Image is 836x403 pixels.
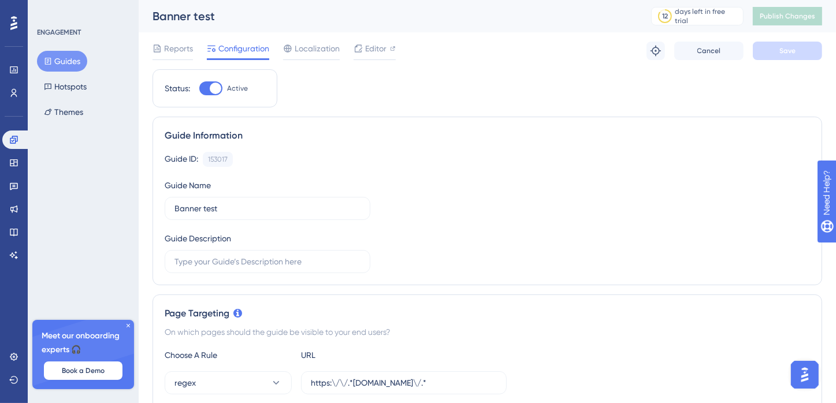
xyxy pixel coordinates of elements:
div: Guide Description [165,232,231,245]
div: 153017 [208,155,228,164]
button: regex [165,371,292,394]
input: Type your Guide’s Name here [174,202,361,215]
div: Guide Name [165,178,211,192]
div: Guide Information [165,129,810,143]
span: Need Help? [27,3,72,17]
span: Cancel [697,46,721,55]
span: Active [227,84,248,93]
span: Configuration [218,42,269,55]
div: URL [301,348,428,362]
div: Guide ID: [165,152,198,167]
span: regex [174,376,196,390]
div: Choose A Rule [165,348,292,362]
button: Hotspots [37,76,94,97]
input: yourwebsite.com/path [311,376,497,389]
div: Status: [165,81,190,95]
button: Save [753,42,822,60]
div: days left in free trial [675,7,740,25]
span: Reports [164,42,193,55]
button: Guides [37,51,87,72]
span: Save [779,46,796,55]
div: On which pages should the guide be visible to your end users? [165,325,810,339]
span: Editor [365,42,387,55]
span: Localization [295,42,340,55]
div: Page Targeting [165,307,810,320]
span: Publish Changes [760,12,815,21]
input: Type your Guide’s Description here [174,255,361,268]
button: Publish Changes [753,7,822,25]
span: Meet our onboarding experts 🎧 [42,329,125,357]
button: Book a Demo [44,361,122,380]
iframe: UserGuiding AI Assistant Launcher [787,357,822,392]
button: Themes [37,102,90,122]
div: 12 [662,12,668,21]
span: Book a Demo [62,366,105,375]
div: Banner test [153,8,622,24]
button: Cancel [674,42,744,60]
div: ENGAGEMENT [37,28,81,37]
